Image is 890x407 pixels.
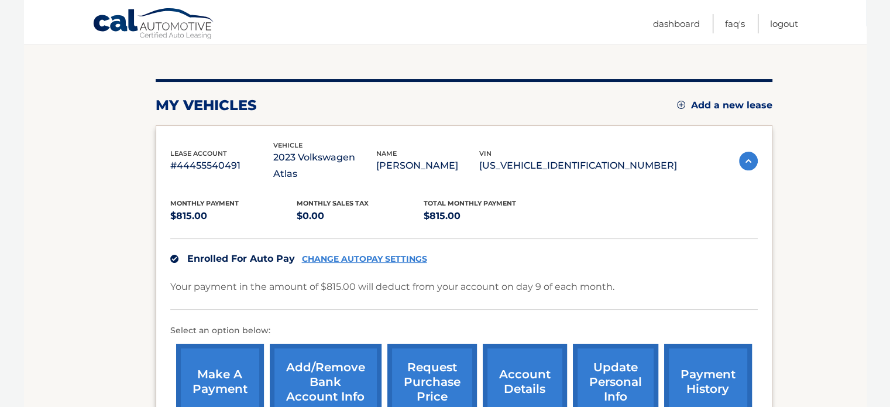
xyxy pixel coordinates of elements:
[170,208,297,224] p: $815.00
[479,158,677,174] p: [US_VEHICLE_IDENTIFICATION_NUMBER]
[424,199,516,207] span: Total Monthly Payment
[302,254,427,264] a: CHANGE AUTOPAY SETTINGS
[376,149,397,158] span: name
[170,199,239,207] span: Monthly Payment
[725,14,745,33] a: FAQ's
[170,255,178,263] img: check.svg
[297,208,424,224] p: $0.00
[479,149,492,158] span: vin
[376,158,479,174] p: [PERSON_NAME]
[273,141,303,149] span: vehicle
[170,158,273,174] p: #44455540491
[170,279,614,295] p: Your payment in the amount of $815.00 will deduct from your account on day 9 of each month.
[770,14,798,33] a: Logout
[424,208,551,224] p: $815.00
[170,149,227,158] span: lease account
[187,253,295,264] span: Enrolled For Auto Pay
[170,324,758,338] p: Select an option below:
[677,101,685,109] img: add.svg
[677,100,772,111] a: Add a new lease
[156,97,257,114] h2: my vehicles
[739,152,758,170] img: accordion-active.svg
[297,199,369,207] span: Monthly sales Tax
[653,14,700,33] a: Dashboard
[92,8,215,42] a: Cal Automotive
[273,149,376,182] p: 2023 Volkswagen Atlas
